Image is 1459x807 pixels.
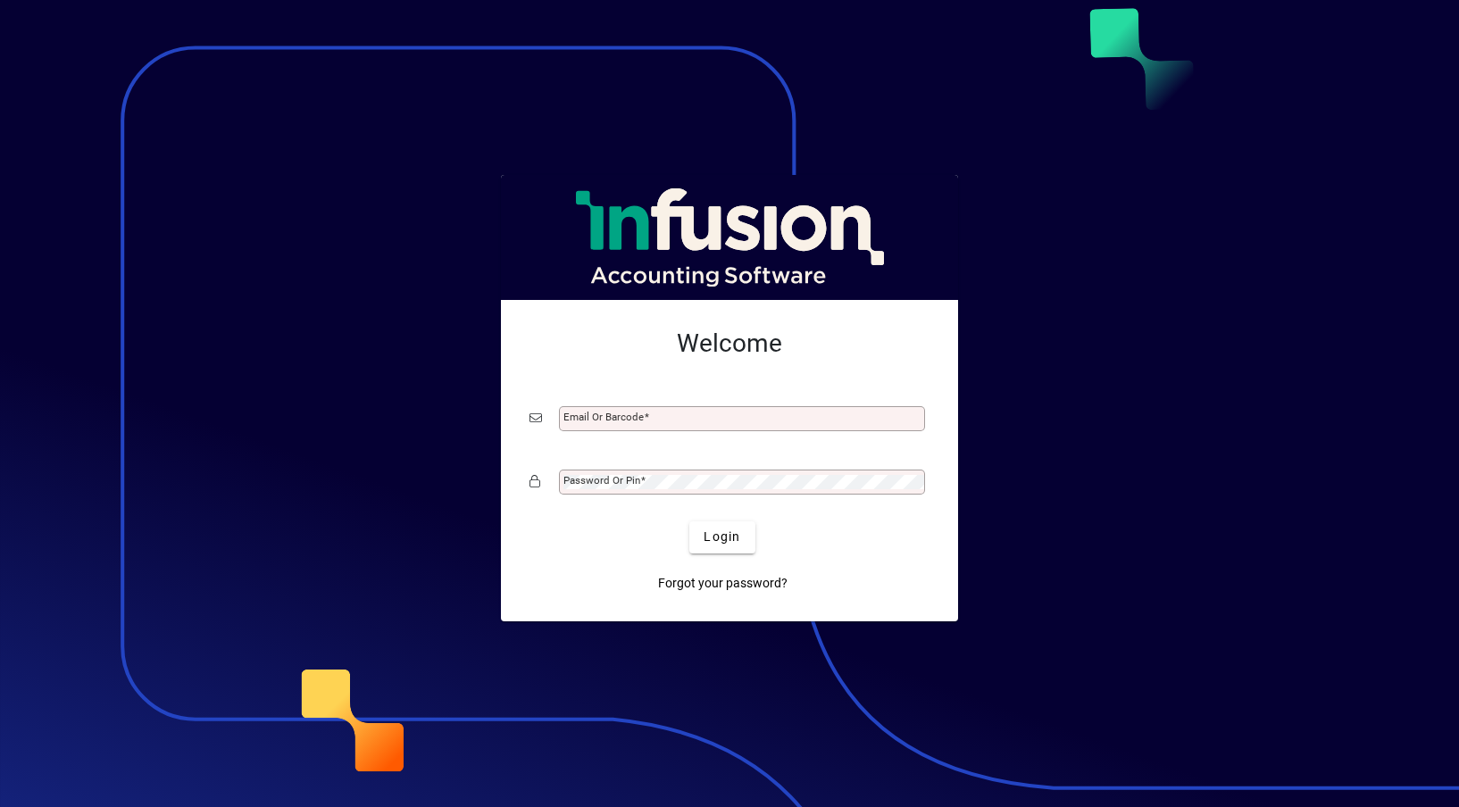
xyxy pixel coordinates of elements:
button: Login [689,521,755,553]
span: Forgot your password? [658,574,788,593]
span: Login [704,528,740,546]
mat-label: Password or Pin [563,474,640,487]
h2: Welcome [529,329,930,359]
a: Forgot your password? [651,568,795,600]
mat-label: Email or Barcode [563,411,644,423]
